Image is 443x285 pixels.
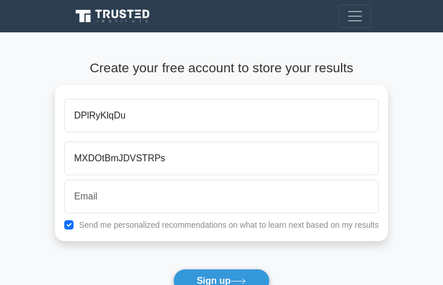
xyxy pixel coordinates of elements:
input: Email [64,180,379,213]
h4: Create your free account to store your results [55,60,388,76]
input: Last name [64,142,379,175]
button: Toggle navigation [339,5,371,28]
label: Send me personalized recommendations on what to learn next based on my results [79,220,379,230]
input: First name [64,99,379,132]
